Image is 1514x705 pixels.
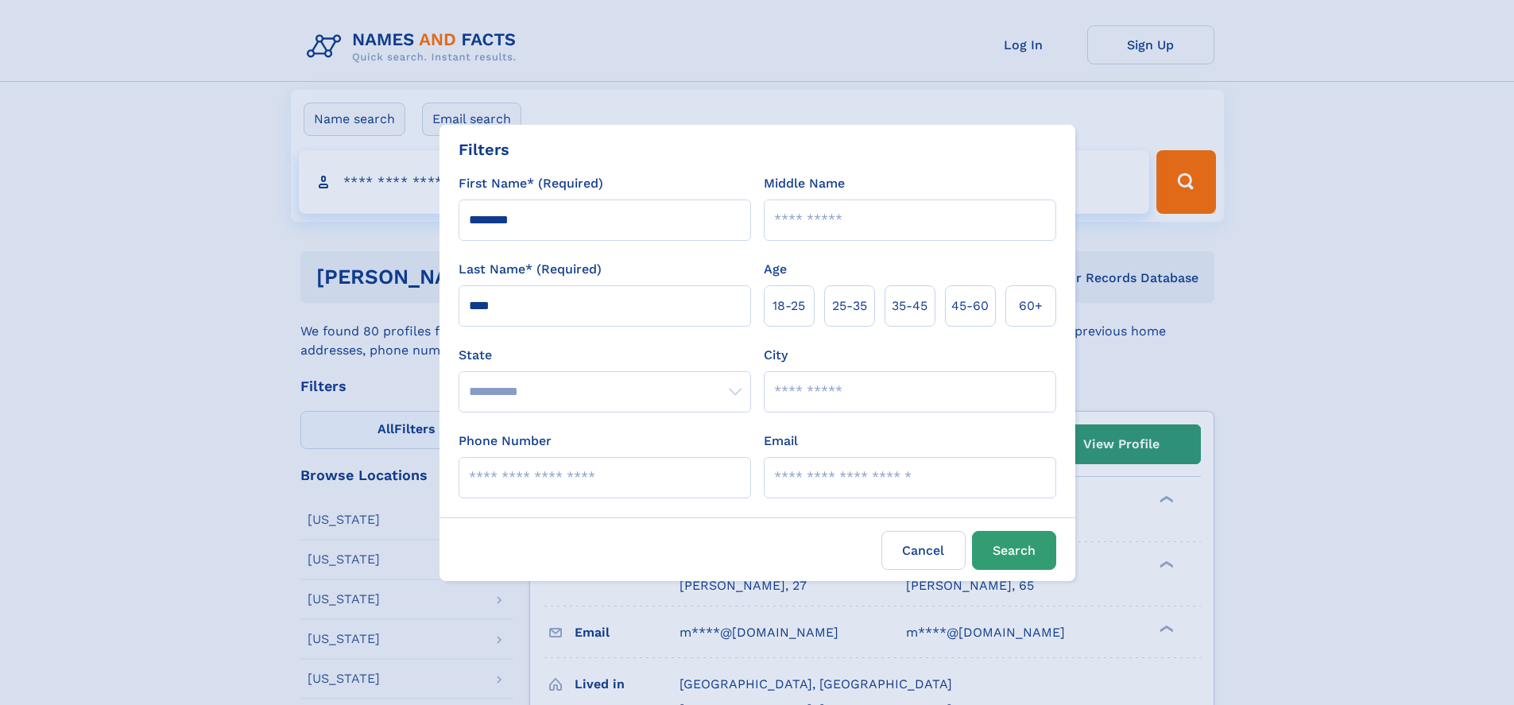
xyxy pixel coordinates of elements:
label: Middle Name [764,174,845,193]
span: 45‑60 [951,296,989,316]
label: Email [764,432,798,451]
label: Phone Number [459,432,552,451]
span: 18‑25 [772,296,805,316]
span: 60+ [1019,296,1043,316]
label: First Name* (Required) [459,174,603,193]
label: Cancel [881,531,966,570]
label: City [764,346,788,365]
label: State [459,346,751,365]
span: 25‑35 [832,296,867,316]
button: Search [972,531,1056,570]
div: Filters [459,138,509,161]
label: Age [764,260,787,279]
span: 35‑45 [892,296,927,316]
label: Last Name* (Required) [459,260,602,279]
